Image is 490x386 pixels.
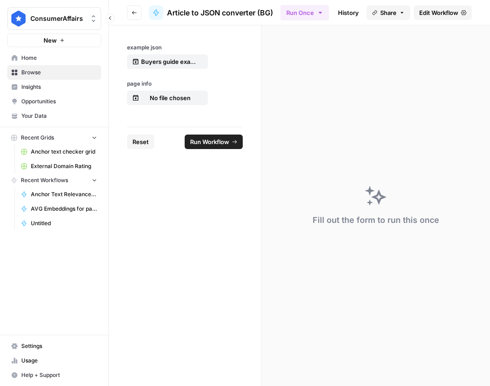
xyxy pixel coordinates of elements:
button: Run Workflow [185,135,243,149]
button: Reset [127,135,154,149]
span: Reset [132,137,149,146]
a: Usage [7,353,101,368]
span: New [44,36,57,45]
p: No file chosen [141,93,199,102]
span: Usage [21,357,97,365]
a: Edit Workflow [414,5,472,20]
span: Your Data [21,112,97,120]
a: Insights [7,80,101,94]
span: Share [380,8,397,17]
span: Home [21,54,97,62]
span: ConsumerAffairs [30,14,85,23]
a: History [333,5,364,20]
a: Home [7,51,101,65]
a: External Domain Rating [17,159,101,174]
button: Share [367,5,410,20]
img: ConsumerAffairs Logo [10,10,27,27]
span: Insights [21,83,97,91]
div: Fill out the form to run this once [313,214,439,227]
a: Browse [7,65,101,80]
button: Recent Workflows [7,174,101,187]
span: Edit Workflow [419,8,458,17]
span: AVG Embeddings for page and Target Keyword [31,205,97,213]
span: Run Workflow [190,137,229,146]
button: No file chosen [127,91,208,105]
a: Anchor Text Relevance Checker [17,187,101,202]
a: Opportunities [7,94,101,109]
button: Run Once [280,5,329,20]
a: Anchor text checker grid [17,145,101,159]
a: AVG Embeddings for page and Target Keyword [17,202,101,216]
label: page info [127,80,243,88]
button: New [7,34,101,47]
a: Settings [7,339,101,353]
a: Article to JSON converter (BG) [149,5,273,20]
a: Untitled [17,216,101,231]
span: Help + Support [21,371,97,379]
label: example json [127,43,243,52]
span: Recent Workflows [21,176,68,184]
button: Workspace: ConsumerAffairs [7,7,101,30]
span: Anchor Text Relevance Checker [31,190,97,198]
button: Recent Grids [7,131,101,145]
p: Buyers guide example json_.docx [141,57,199,66]
span: Anchor text checker grid [31,148,97,156]
span: Article to JSON converter (BG) [167,7,273,18]
span: Recent Grids [21,134,54,142]
span: Untitled [31,219,97,227]
a: Your Data [7,109,101,123]
span: Opportunities [21,97,97,106]
span: External Domain Rating [31,162,97,170]
button: Buyers guide example json_.docx [127,54,208,69]
span: Settings [21,342,97,350]
button: Help + Support [7,368,101,382]
span: Browse [21,68,97,77]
